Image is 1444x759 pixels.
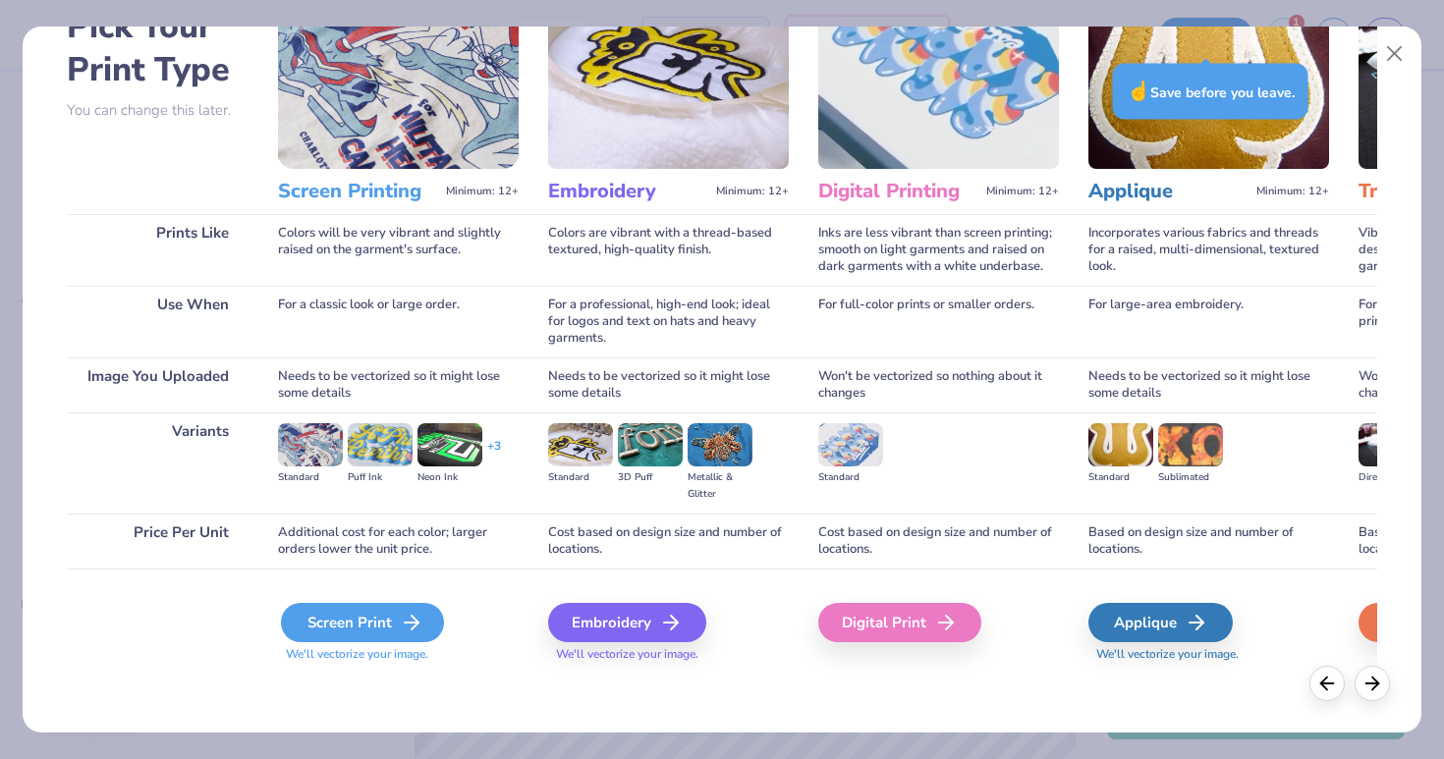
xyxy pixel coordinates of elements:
div: Won't be vectorized so nothing about it changes [818,357,1059,412]
h2: Pick Your Print Type [67,5,249,91]
div: Needs to be vectorized so it might lose some details [548,357,789,412]
div: Save before you leave. [1113,64,1308,120]
span: We'll vectorize your image. [278,646,519,663]
img: Direct-to-film [1359,423,1423,466]
img: Standard [278,423,343,466]
img: Neon Ink [417,423,482,466]
div: Prints Like [67,214,249,286]
div: Standard [1088,469,1153,486]
span: Minimum: 12+ [716,185,789,198]
div: For large-area embroidery. [1088,286,1329,357]
div: Standard [278,469,343,486]
div: Needs to be vectorized so it might lose some details [1088,357,1329,412]
img: Standard [1088,423,1153,466]
span: We'll vectorize your image. [548,646,789,663]
div: Digital Print [818,603,981,642]
div: Sublimated [1158,469,1223,486]
span: Minimum: 12+ [986,185,1059,198]
div: For full-color prints or smaller orders. [818,286,1059,357]
img: Metallic & Glitter [688,423,752,466]
button: Close [1376,35,1414,73]
h3: Embroidery [548,179,708,204]
div: Needs to be vectorized so it might lose some details [278,357,519,412]
div: + 3 [487,438,501,471]
img: 3D Puff [618,423,683,466]
div: Price Per Unit [67,514,249,569]
div: Embroidery [548,603,706,642]
div: Based on design size and number of locations. [1088,514,1329,569]
div: Applique [1088,603,1233,642]
div: Incorporates various fabrics and threads for a raised, multi-dimensional, textured look. [1088,214,1329,286]
div: Inks are less vibrant than screen printing; smooth on light garments and raised on dark garments ... [818,214,1059,286]
div: Neon Ink [417,469,482,486]
div: Colors will be very vibrant and slightly raised on the garment's surface. [278,214,519,286]
div: Screen Print [281,603,444,642]
div: Metallic & Glitter [688,469,752,503]
img: Sublimated [1158,423,1223,466]
span: ☝️ [1127,79,1150,104]
h3: Screen Printing [278,179,438,204]
div: Standard [818,469,883,486]
h3: Digital Printing [818,179,978,204]
div: Standard [548,469,613,486]
div: For a professional, high-end look; ideal for logos and text on hats and heavy garments. [548,286,789,357]
h3: Applique [1088,179,1249,204]
div: Additional cost for each color; larger orders lower the unit price. [278,514,519,569]
span: We'll vectorize your image. [1088,646,1329,663]
div: Cost based on design size and number of locations. [548,514,789,569]
p: You can change this later. [67,102,249,119]
div: Puff Ink [348,469,413,486]
div: Use When [67,286,249,357]
img: Standard [548,423,613,466]
img: Puff Ink [348,423,413,466]
span: Minimum: 12+ [446,185,519,198]
div: Direct-to-film [1359,469,1423,486]
div: For a classic look or large order. [278,286,519,357]
div: Colors are vibrant with a thread-based textured, high-quality finish. [548,214,789,286]
div: Cost based on design size and number of locations. [818,514,1059,569]
div: Variants [67,412,249,514]
span: Minimum: 12+ [1256,185,1329,198]
div: 3D Puff [618,469,683,486]
img: Standard [818,423,883,466]
div: Image You Uploaded [67,357,249,412]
